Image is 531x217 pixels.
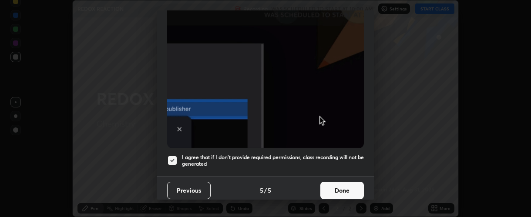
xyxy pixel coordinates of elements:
h4: 5 [268,186,271,195]
button: Previous [167,182,211,199]
h4: 5 [260,186,263,195]
h4: / [264,186,267,195]
h5: I agree that if I don't provide required permissions, class recording will not be generated [182,154,364,167]
button: Done [320,182,364,199]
